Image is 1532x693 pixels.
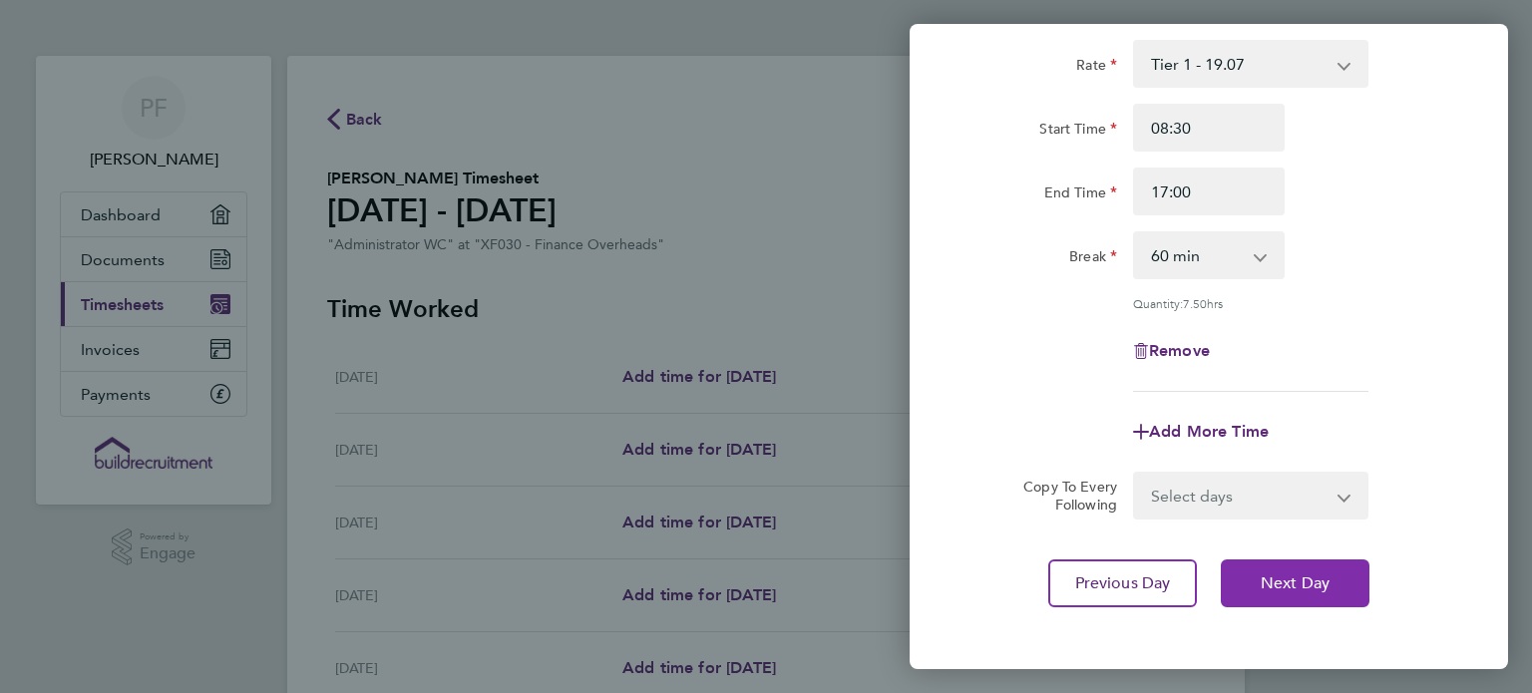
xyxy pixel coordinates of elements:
span: Remove [1149,341,1210,360]
button: Remove [1133,343,1210,359]
label: Break [1069,247,1117,271]
label: End Time [1044,183,1117,207]
span: Add More Time [1149,422,1269,441]
button: Next Day [1221,559,1369,607]
input: E.g. 08:00 [1133,104,1285,152]
span: 7.50 [1183,295,1207,311]
span: Previous Day [1075,573,1171,593]
label: Rate [1076,56,1117,80]
div: Quantity: hrs [1133,295,1368,311]
label: Start Time [1039,120,1117,144]
label: Copy To Every Following [1007,478,1117,514]
span: Next Day [1261,573,1330,593]
button: Add More Time [1133,424,1269,440]
button: Previous Day [1048,559,1197,607]
input: E.g. 18:00 [1133,168,1285,215]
